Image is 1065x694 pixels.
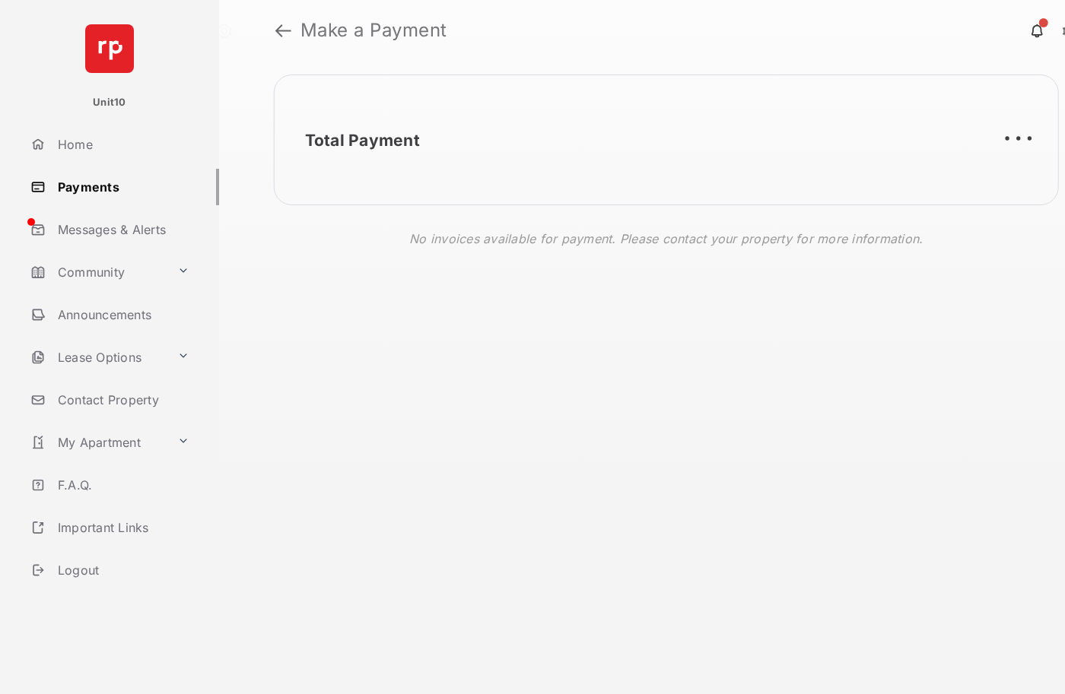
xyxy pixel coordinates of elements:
p: No invoices available for payment. Please contact your property for more information. [409,230,923,248]
a: Announcements [24,296,219,333]
a: F.A.Q. [24,467,219,503]
p: Unit10 [93,95,126,110]
a: Home [24,126,219,163]
strong: Make a Payment [300,21,447,40]
h2: Total Payment [305,131,420,150]
a: Community [24,254,171,290]
a: Messages & Alerts [24,211,219,248]
a: Contact Property [24,382,219,418]
img: svg+xml;base64,PHN2ZyB4bWxucz0iaHR0cDovL3d3dy53My5vcmcvMjAwMC9zdmciIHdpZHRoPSI2NCIgaGVpZ2h0PSI2NC... [85,24,134,73]
a: Lease Options [24,339,171,376]
a: My Apartment [24,424,171,461]
a: Important Links [24,509,196,546]
a: Payments [24,169,219,205]
a: Logout [24,552,219,588]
